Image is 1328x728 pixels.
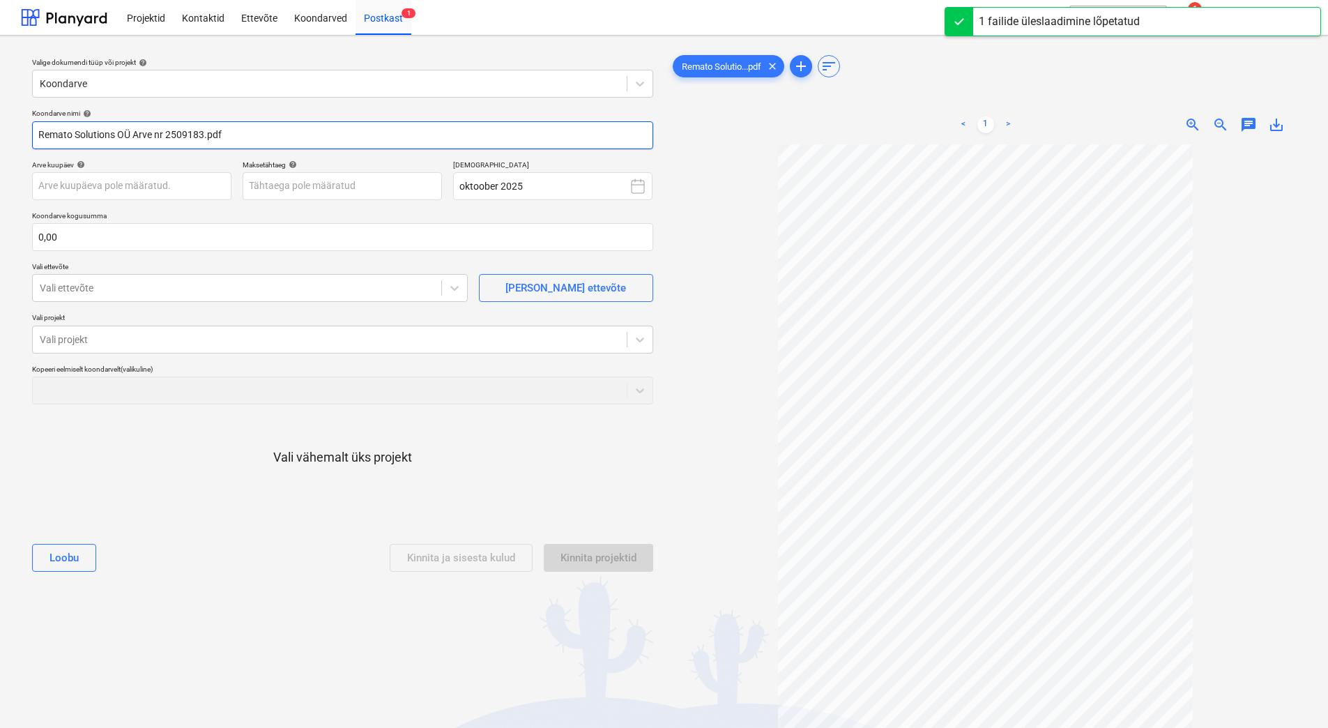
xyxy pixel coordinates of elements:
a: Previous page [955,116,972,133]
span: zoom_in [1184,116,1201,133]
a: Next page [1000,116,1016,133]
span: chat [1240,116,1257,133]
div: Remato Solutio...pdf [673,55,784,77]
input: Tähtaega pole määratud [243,172,442,200]
input: Arve kuupäeva pole määratud. [32,172,231,200]
p: Vali ettevõte [32,262,468,274]
div: Arve kuupäev [32,160,231,169]
div: Kopeeri eelmiselt koondarvelt (valikuline) [32,365,653,374]
span: zoom_out [1212,116,1229,133]
span: add [793,58,809,75]
span: clear [764,58,781,75]
span: 1 [402,8,415,18]
span: save_alt [1268,116,1285,133]
div: Koondarve nimi [32,109,653,118]
p: Vali projekt [32,313,653,325]
p: Vali vähemalt üks projekt [273,449,412,466]
span: help [80,109,91,118]
input: Koondarve nimi [32,121,653,149]
span: help [286,160,297,169]
input: Koondarve kogusumma [32,223,653,251]
button: oktoober 2025 [453,172,652,200]
a: Page 1 is your current page [977,116,994,133]
div: Loobu [49,549,79,567]
div: Maksetähtaeg [243,160,442,169]
span: Remato Solutio...pdf [673,61,770,72]
p: [DEMOGRAPHIC_DATA] [453,160,652,172]
button: Loobu [32,544,96,572]
span: help [74,160,85,169]
span: sort [821,58,837,75]
div: [PERSON_NAME] ettevõte [505,279,626,297]
div: Valige dokumendi tüüp või projekt [32,58,653,67]
iframe: Chat Widget [1258,661,1328,728]
button: [PERSON_NAME] ettevõte [479,274,653,302]
span: help [136,59,147,67]
div: 1 failide üleslaadimine lõpetatud [979,13,1140,30]
p: Koondarve kogusumma [32,211,653,223]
